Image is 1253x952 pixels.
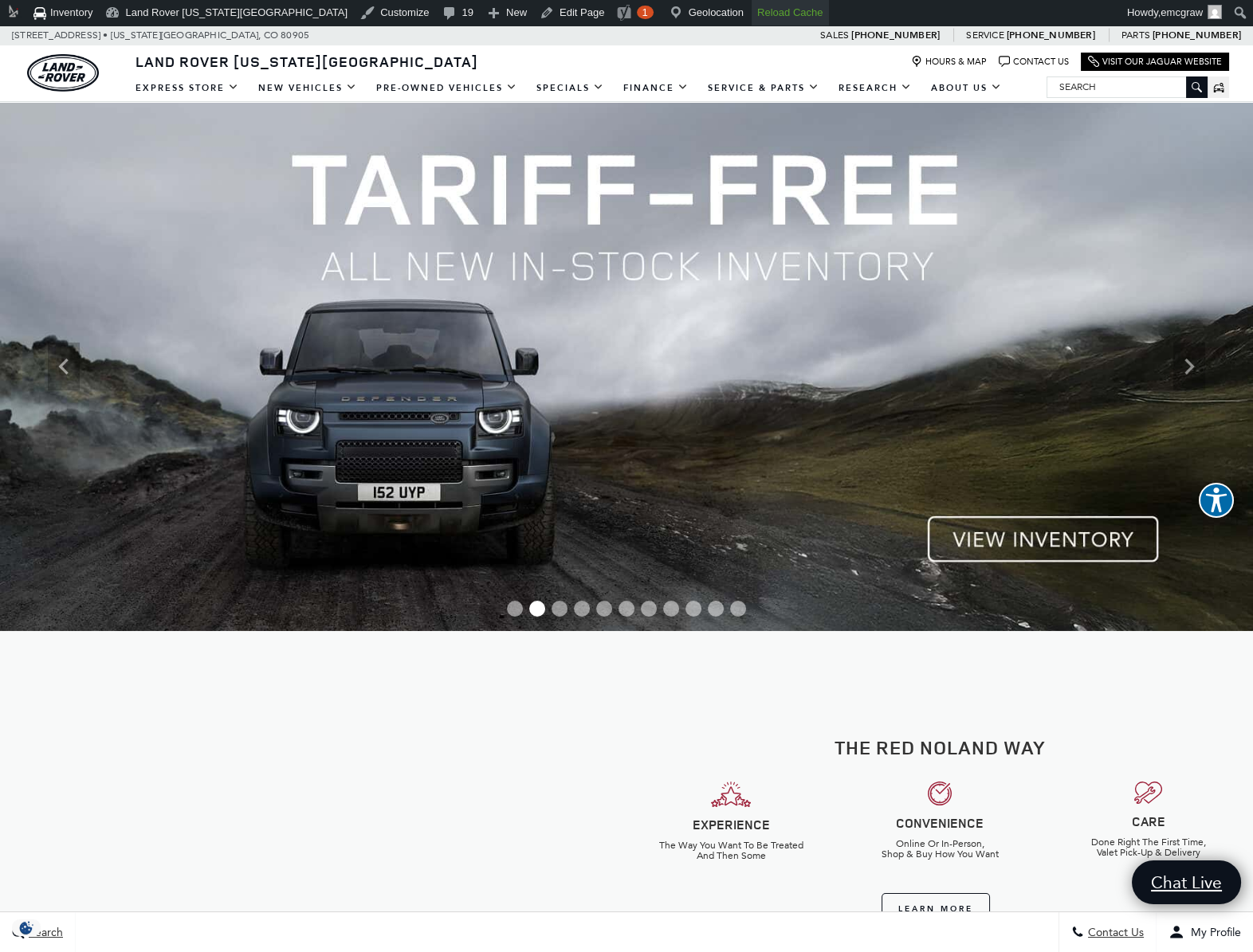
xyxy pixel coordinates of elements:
[249,74,367,102] a: New Vehicles
[638,737,1241,758] h2: The Red Noland Way
[708,601,724,617] span: Go to slide 10
[829,74,921,102] a: Research
[1199,483,1234,521] aside: Accessibility Help Desk
[692,816,769,833] strong: EXPERIENCE
[529,601,545,617] span: Go to slide 2
[12,25,108,45] span: [STREET_ADDRESS] •
[619,601,634,617] span: Go to slide 6
[367,74,527,102] a: Pre-Owned Vehicles
[574,601,590,617] span: Go to slide 4
[882,893,990,925] a: Learn More
[1084,926,1144,939] span: Contact Us
[1132,813,1165,830] strong: CARE
[12,29,309,41] a: [STREET_ADDRESS] • [US_STATE][GEOGRAPHIC_DATA], CO 80905
[641,601,657,617] span: Go to slide 7
[911,56,987,68] a: Hours & Map
[1121,29,1150,41] span: Parts
[27,54,99,92] a: land-rover
[638,840,823,861] h6: The Way You Want To Be Treated And Then Some
[281,25,309,45] span: 80905
[966,29,1004,41] span: Service
[921,74,1011,102] a: About Us
[999,56,1069,68] a: Contact Us
[1056,837,1241,858] h6: Done Right The First Time, Valet Pick-Up & Delivery
[757,6,823,18] strong: Reload Cache
[8,919,45,936] section: Click to Open Cookie Consent Modal
[136,52,478,71] span: Land Rover [US_STATE][GEOGRAPHIC_DATA]
[685,601,701,617] span: Go to slide 9
[1184,926,1241,939] span: My Profile
[527,74,614,102] a: Specials
[1143,872,1230,893] span: Chat Live
[1199,483,1234,518] button: Explore your accessibility options
[264,25,278,45] span: CO
[1132,860,1241,904] a: Chat Live
[730,601,746,617] span: Go to slide 11
[698,74,829,102] a: Service & Parts
[126,74,1011,102] nav: Main Navigation
[1161,6,1203,18] span: emcgraw
[596,601,612,617] span: Go to slide 5
[552,601,568,617] span: Go to slide 3
[27,54,99,92] img: Land Rover
[111,25,261,45] span: [US_STATE][GEOGRAPHIC_DATA],
[1007,29,1095,41] a: [PHONE_NUMBER]
[507,601,523,617] span: Go to slide 1
[126,74,249,102] a: EXPRESS STORE
[1173,343,1205,390] div: Next
[642,6,647,18] span: 1
[820,29,849,41] span: Sales
[851,29,940,41] a: [PHONE_NUMBER]
[847,839,1032,860] h6: Online Or In-Person, Shop & Buy How You Want
[896,814,984,832] strong: CONVENIENCE
[614,74,698,102] a: Finance
[8,919,45,936] img: Opt-Out Icon
[1047,77,1207,96] input: Search
[48,343,80,390] div: Previous
[1157,912,1253,952] button: Open user profile menu
[1088,56,1222,68] a: Visit Our Jaguar Website
[663,601,679,617] span: Go to slide 8
[126,52,488,71] a: Land Rover [US_STATE][GEOGRAPHIC_DATA]
[1153,29,1241,41] a: [PHONE_NUMBER]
